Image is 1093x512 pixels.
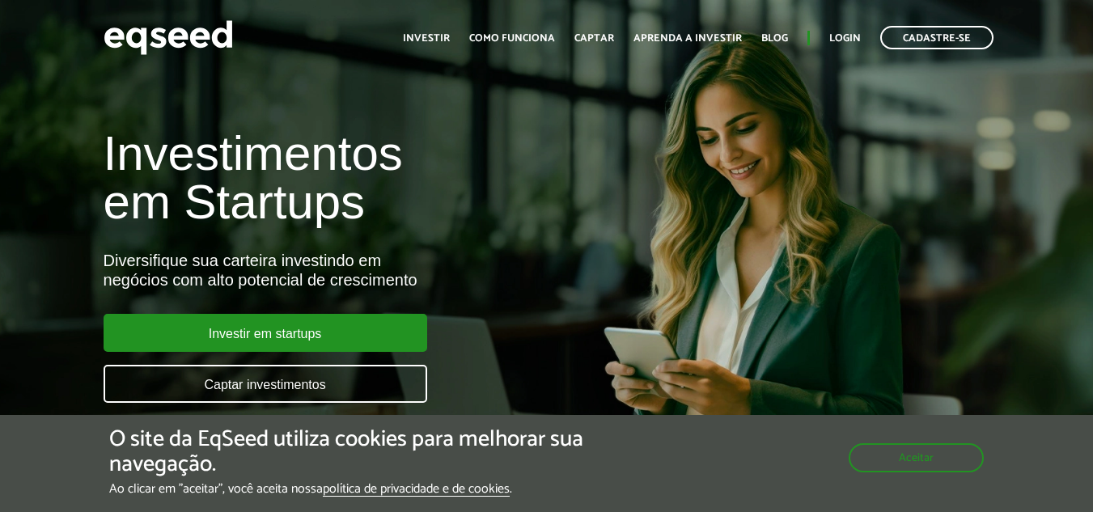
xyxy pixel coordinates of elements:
a: Captar [574,33,614,44]
a: Cadastre-se [880,26,993,49]
a: Investir em startups [104,314,427,352]
img: EqSeed [104,16,233,59]
div: Diversifique sua carteira investindo em negócios com alto potencial de crescimento [104,251,626,290]
a: Investir [403,33,450,44]
a: política de privacidade e de cookies [323,483,510,497]
h5: O site da EqSeed utiliza cookies para melhorar sua navegação. [109,427,633,477]
a: Login [829,33,861,44]
a: Blog [761,33,788,44]
h1: Investimentos em Startups [104,129,626,226]
a: Como funciona [469,33,555,44]
button: Aceitar [849,443,984,472]
p: Ao clicar em "aceitar", você aceita nossa . [109,481,633,497]
a: Captar investimentos [104,365,427,403]
a: Aprenda a investir [633,33,742,44]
